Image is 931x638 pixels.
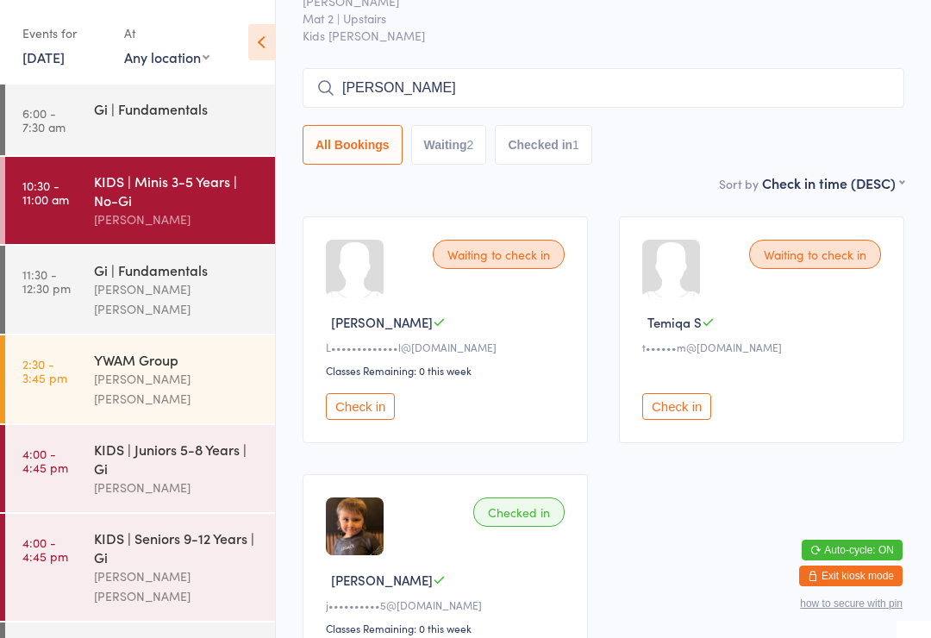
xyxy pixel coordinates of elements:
[326,363,570,378] div: Classes Remaining: 0 this week
[22,178,69,206] time: 10:30 - 11:00 am
[22,106,66,134] time: 6:00 - 7:30 am
[800,597,903,610] button: how to secure with pin
[124,19,209,47] div: At
[326,393,395,420] button: Check in
[22,535,68,563] time: 4:00 - 4:45 pm
[647,313,702,331] span: Temiqa S
[22,357,67,385] time: 2:30 - 3:45 pm
[5,246,275,334] a: 11:30 -12:30 pmGi | Fundamentals[PERSON_NAME] [PERSON_NAME]
[303,9,878,27] span: Mat 2 | Upstairs
[326,497,384,555] img: image1759107969.png
[94,172,260,210] div: KIDS | Minis 3-5 Years | No-Gi
[5,84,275,155] a: 6:00 -7:30 amGi | Fundamentals
[433,240,565,269] div: Waiting to check in
[303,125,403,165] button: All Bookings
[303,27,904,44] span: Kids [PERSON_NAME]
[495,125,592,165] button: Checked in1
[94,369,260,409] div: [PERSON_NAME] [PERSON_NAME]
[326,340,570,354] div: L•••••••••••••l@[DOMAIN_NAME]
[22,47,65,66] a: [DATE]
[802,540,903,560] button: Auto-cycle: ON
[5,157,275,244] a: 10:30 -11:00 amKIDS | Minis 3-5 Years | No-Gi[PERSON_NAME]
[22,267,71,295] time: 11:30 - 12:30 pm
[22,19,107,47] div: Events for
[5,335,275,423] a: 2:30 -3:45 pmYWAM Group[PERSON_NAME] [PERSON_NAME]
[326,597,570,612] div: j••••••••••5@[DOMAIN_NAME]
[94,279,260,319] div: [PERSON_NAME] [PERSON_NAME]
[762,173,904,192] div: Check in time (DESC)
[94,529,260,566] div: KIDS | Seniors 9-12 Years | Gi
[326,621,570,635] div: Classes Remaining: 0 this week
[94,260,260,279] div: Gi | Fundamentals
[411,125,487,165] button: Waiting2
[719,175,759,192] label: Sort by
[94,210,260,229] div: [PERSON_NAME]
[94,350,260,369] div: YWAM Group
[94,566,260,606] div: [PERSON_NAME] [PERSON_NAME]
[94,440,260,478] div: KIDS | Juniors 5-8 Years | Gi
[22,447,68,474] time: 4:00 - 4:45 pm
[473,497,565,527] div: Checked in
[303,68,904,108] input: Search
[642,340,886,354] div: t••••••m@[DOMAIN_NAME]
[124,47,209,66] div: Any location
[749,240,881,269] div: Waiting to check in
[572,138,579,152] div: 1
[642,393,711,420] button: Check in
[5,425,275,512] a: 4:00 -4:45 pmKIDS | Juniors 5-8 Years | Gi[PERSON_NAME]
[5,514,275,621] a: 4:00 -4:45 pmKIDS | Seniors 9-12 Years | Gi[PERSON_NAME] [PERSON_NAME]
[94,99,260,118] div: Gi | Fundamentals
[331,571,433,589] span: [PERSON_NAME]
[799,566,903,586] button: Exit kiosk mode
[467,138,474,152] div: 2
[331,313,433,331] span: [PERSON_NAME]
[94,478,260,497] div: [PERSON_NAME]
